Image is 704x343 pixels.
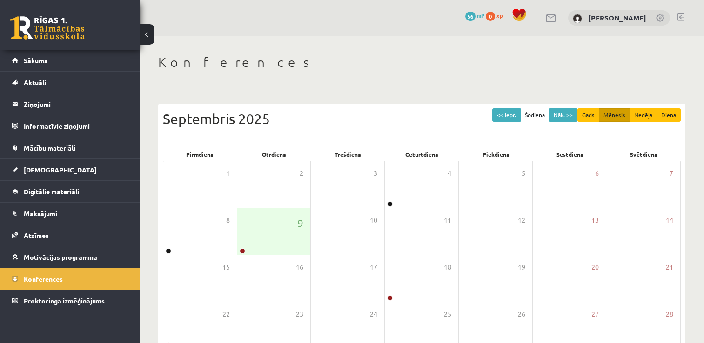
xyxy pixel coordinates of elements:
button: Diena [657,108,681,122]
span: 21 [666,262,673,272]
span: 26 [518,309,525,319]
span: 0 [486,12,495,21]
span: 22 [222,309,230,319]
div: Sestdiena [533,148,607,161]
a: Proktoringa izmēģinājums [12,290,128,311]
span: 28 [666,309,673,319]
h1: Konferences [158,54,685,70]
button: Nāk. >> [549,108,577,122]
img: Dāvids Anaņjevs [573,14,582,23]
span: 3 [374,168,377,178]
span: 11 [444,215,451,225]
span: 19 [518,262,525,272]
button: << Iepr. [492,108,521,122]
div: Pirmdiena [163,148,237,161]
button: Mēnesis [599,108,630,122]
div: Trešdiena [311,148,385,161]
span: Digitālie materiāli [24,187,79,196]
a: Mācību materiāli [12,137,128,158]
legend: Informatīvie ziņojumi [24,115,128,137]
span: 20 [591,262,599,272]
a: 56 mP [465,12,484,19]
span: 7 [670,168,673,178]
span: 56 [465,12,476,21]
a: Maksājumi [12,203,128,224]
a: Informatīvie ziņojumi [12,115,128,137]
span: Konferences [24,275,63,283]
a: Rīgas 1. Tālmācības vidusskola [10,16,85,40]
span: 4 [448,168,451,178]
legend: Ziņojumi [24,93,128,115]
div: Otrdiena [237,148,311,161]
span: 18 [444,262,451,272]
span: 6 [595,168,599,178]
span: Sākums [24,56,47,65]
span: Atzīmes [24,231,49,239]
div: Septembris 2025 [163,108,681,129]
span: Mācību materiāli [24,144,75,152]
span: xp [496,12,503,19]
span: 10 [370,215,377,225]
a: Atzīmes [12,224,128,246]
span: 15 [222,262,230,272]
legend: Maksājumi [24,203,128,224]
span: [DEMOGRAPHIC_DATA] [24,165,97,174]
div: Svētdiena [607,148,681,161]
a: Aktuāli [12,72,128,93]
span: Motivācijas programma [24,253,97,261]
a: [PERSON_NAME] [588,13,646,22]
span: mP [477,12,484,19]
span: 8 [226,215,230,225]
button: Gads [577,108,599,122]
span: Aktuāli [24,78,46,86]
span: 13 [591,215,599,225]
a: Motivācijas programma [12,246,128,268]
button: Šodiena [520,108,550,122]
div: Ceturtdiena [385,148,459,161]
a: Ziņojumi [12,93,128,115]
a: 0 xp [486,12,507,19]
span: 2 [300,168,303,178]
span: 14 [666,215,673,225]
span: 1 [226,168,230,178]
div: Piekdiena [459,148,533,161]
span: 25 [444,309,451,319]
span: 5 [522,168,525,178]
span: 9 [297,215,303,231]
a: Konferences [12,268,128,290]
span: 23 [296,309,303,319]
span: 12 [518,215,525,225]
a: [DEMOGRAPHIC_DATA] [12,159,128,180]
a: Digitālie materiāli [12,181,128,202]
span: 17 [370,262,377,272]
span: 24 [370,309,377,319]
span: 16 [296,262,303,272]
span: 27 [591,309,599,319]
a: Sākums [12,50,128,71]
span: Proktoringa izmēģinājums [24,297,105,305]
button: Nedēļa [630,108,657,122]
